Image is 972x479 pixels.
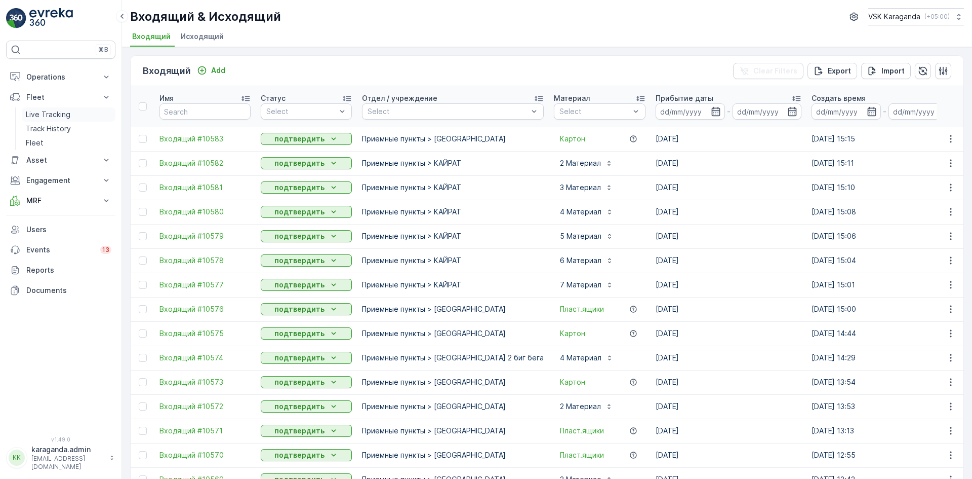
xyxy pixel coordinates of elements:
p: 3 Материал [560,182,601,193]
a: Картон [560,134,585,144]
td: Приемные пункты > [GEOGRAPHIC_DATA] [357,419,549,443]
a: Events13 [6,240,115,260]
td: [DATE] 15:08 [806,200,962,224]
a: Fleet [22,136,115,150]
p: Engagement [26,175,95,186]
p: Select [266,106,336,117]
button: KKkaraganda.admin[EMAIL_ADDRESS][DOMAIN_NAME] [6,445,115,471]
p: Select [368,106,528,117]
span: Пласт.ящики [560,304,604,314]
button: подтвердить [261,206,352,218]
a: Картон [560,377,585,387]
p: 5 Материал [560,231,601,241]
p: Материал [554,93,590,103]
p: Live Tracking [26,109,70,120]
p: Reports [26,265,111,275]
td: [DATE] 12:55 [806,443,962,467]
p: Documents [26,285,111,296]
a: Входящий #10574 [159,353,251,363]
button: подтвердить [261,157,352,169]
a: Входящий #10571 [159,426,251,436]
p: Export [828,66,851,76]
button: подтвердить [261,279,352,291]
p: подтвердить [274,231,325,241]
img: logo_light-DOdMpM7g.png [29,8,73,28]
a: Входящий #10580 [159,207,251,217]
p: подтвердить [274,158,325,168]
td: [DATE] 14:29 [806,346,962,370]
td: [DATE] 15:00 [806,297,962,321]
div: Toggle Row Selected [139,183,147,192]
button: подтвердить [261,449,352,461]
p: подтвердить [274,353,325,363]
p: подтвердить [274,401,325,412]
td: [DATE] 15:04 [806,248,962,273]
p: подтвердить [274,255,325,266]
a: Входящий #10582 [159,158,251,168]
td: Приемные пункты > КАЙРАТ [357,273,549,297]
p: 4 Материал [560,207,601,217]
td: Приемные пункты > КАЙРАТ [357,200,549,224]
a: Входящий #10579 [159,231,251,241]
td: Приемные пункты > КАЙРАТ [357,224,549,248]
button: подтвердить [261,303,352,315]
a: Пласт.ящики [560,450,604,460]
td: [DATE] 15:15 [806,127,962,151]
p: Имя [159,93,174,103]
button: подтвердить [261,352,352,364]
button: Export [807,63,857,79]
td: [DATE] 15:06 [806,224,962,248]
button: Asset [6,150,115,170]
td: Приемные пункты > [GEOGRAPHIC_DATA] [357,127,549,151]
td: Приемные пункты > [GEOGRAPHIC_DATA] [357,443,549,467]
p: подтвердить [274,182,325,193]
p: Users [26,225,111,235]
p: подтвердить [274,328,325,339]
td: [DATE] [651,200,806,224]
td: [DATE] [651,370,806,394]
div: Toggle Row Selected [139,232,147,240]
a: Входящий #10573 [159,377,251,387]
button: 7 Материал [554,277,620,293]
button: 3 Материал [554,179,619,196]
p: подтвердить [274,426,325,436]
a: Входящий #10575 [159,328,251,339]
td: Приемные пункты > КАЙРАТ [357,248,549,273]
td: [DATE] [651,394,806,419]
button: подтвердить [261,254,352,267]
td: Приемные пункты > [GEOGRAPHIC_DATA] [357,370,549,394]
td: [DATE] [651,346,806,370]
td: [DATE] 14:44 [806,321,962,346]
p: karaganda.admin [31,445,104,455]
button: подтвердить [261,425,352,437]
p: 4 Материал [560,353,601,363]
span: v 1.49.0 [6,436,115,443]
div: KK [9,450,25,466]
td: [DATE] [651,175,806,200]
input: Search [159,103,251,120]
a: Входящий #10581 [159,182,251,193]
button: 6 Материал [554,252,620,269]
a: Входящий #10583 [159,134,251,144]
input: dd/mm/yyyy [812,103,881,120]
a: Входящий #10578 [159,255,251,266]
p: Создать время [812,93,866,103]
p: MRF [26,196,95,206]
span: Входящий #10572 [159,401,251,412]
a: Входящий #10570 [159,450,251,460]
p: Входящий [143,64,191,78]
td: [DATE] 15:01 [806,273,962,297]
div: Toggle Row Selected [139,451,147,459]
a: Входящий #10576 [159,304,251,314]
p: 6 Материал [560,255,601,266]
